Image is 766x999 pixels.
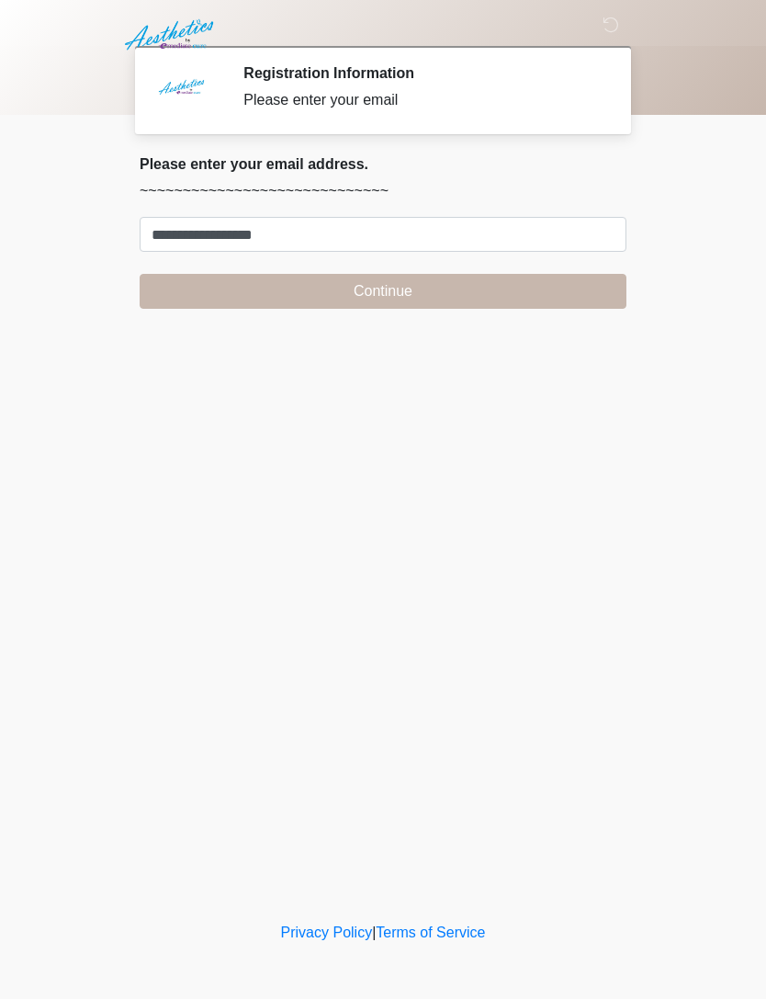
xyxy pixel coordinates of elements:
[153,64,208,119] img: Agent Avatar
[243,64,599,82] h2: Registration Information
[243,89,599,111] div: Please enter your email
[376,925,485,940] a: Terms of Service
[140,180,626,202] p: ~~~~~~~~~~~~~~~~~~~~~~~~~~~~~
[121,14,221,56] img: Aesthetics by Emediate Cure Logo
[140,274,626,309] button: Continue
[372,925,376,940] a: |
[281,925,373,940] a: Privacy Policy
[140,155,626,173] h2: Please enter your email address.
